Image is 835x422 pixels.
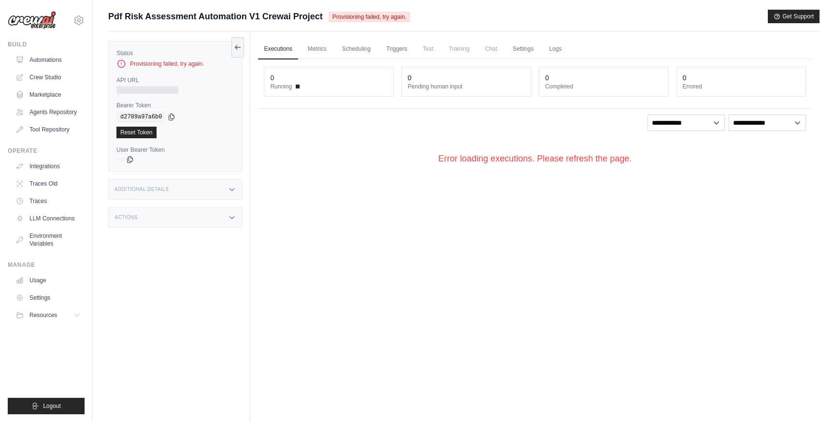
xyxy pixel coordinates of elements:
a: Tool Repository [12,122,85,137]
span: Provisioning failed, try again. [329,12,410,22]
span: Running [270,83,292,90]
span: Pdf Risk Assessment Automation V1 Crewai Project [108,10,323,23]
span: Logout [43,402,61,410]
button: Logout [8,398,85,414]
a: Environment Variables [12,228,85,251]
a: Automations [12,52,85,68]
a: Triggers [380,39,413,59]
a: Scheduling [336,39,376,59]
code: d2709a97a6b0 [116,111,166,123]
a: Reset Token [116,127,157,138]
span: Training is not available until the deployment is complete [443,39,475,58]
div: 0 [270,73,274,83]
a: Agents Repository [12,104,85,120]
div: 0 [683,73,687,83]
h3: Additional Details [115,187,169,192]
label: Bearer Token [116,102,234,109]
span: Chat is not available until the deployment is complete [479,39,503,58]
dt: Pending human input [408,83,525,90]
a: Metrics [302,39,332,59]
a: Crew Studio [12,70,85,85]
div: 0 [545,73,549,83]
div: 0 [408,73,412,83]
a: Settings [507,39,539,59]
span: Test [417,39,439,58]
a: Traces Old [12,176,85,191]
label: API URL [116,76,234,84]
div: Manage [8,261,85,269]
a: Executions [258,39,298,59]
span: Resources [29,311,57,319]
h3: Actions [115,215,138,220]
a: Traces [12,193,85,209]
iframe: Chat Widget [787,376,835,422]
img: Logo [8,11,56,29]
div: Provisioning failed, try again. [116,59,234,69]
div: Operate [8,147,85,155]
div: Build [8,41,85,48]
a: Usage [12,273,85,288]
a: Logs [543,39,567,59]
dt: Completed [545,83,662,90]
a: LLM Connections [12,211,85,226]
a: Settings [12,290,85,306]
label: User Bearer Token [116,146,234,154]
button: Get Support [768,10,820,23]
label: Status [116,49,234,57]
button: Resources [12,307,85,323]
div: Error loading executions. Please refresh the page. [258,137,812,181]
a: Integrations [12,159,85,174]
dt: Errored [683,83,800,90]
a: Marketplace [12,87,85,102]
